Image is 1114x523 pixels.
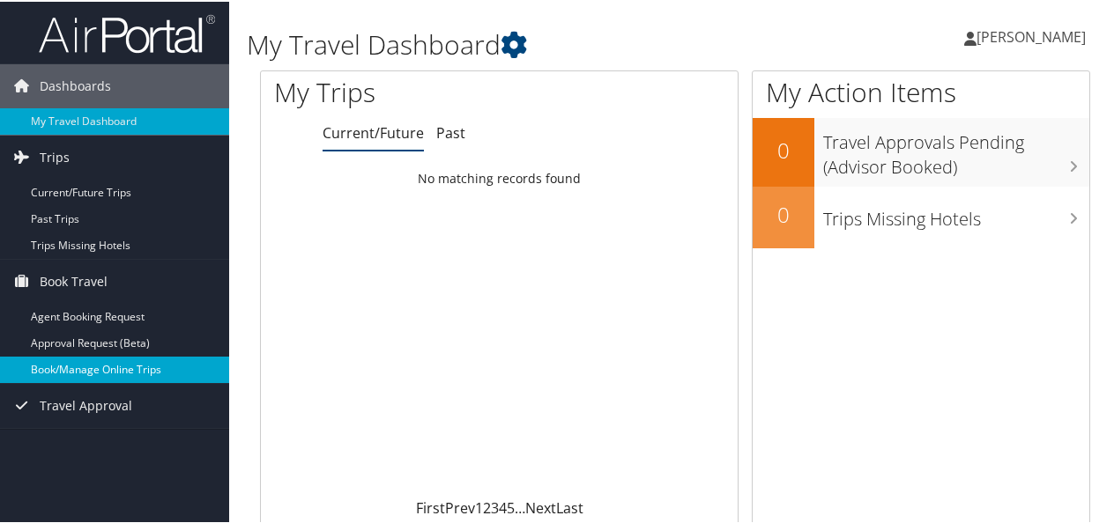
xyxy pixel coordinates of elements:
a: Prev [445,497,475,516]
a: First [416,497,445,516]
td: No matching records found [261,161,738,193]
a: 5 [507,497,515,516]
span: Trips [40,134,70,178]
a: 0Trips Missing Hotels [753,185,1089,247]
a: Next [525,497,556,516]
a: [PERSON_NAME] [964,9,1103,62]
a: Past [436,122,465,141]
span: Dashboards [40,63,111,107]
a: Last [556,497,583,516]
a: 2 [483,497,491,516]
span: Book Travel [40,258,108,302]
a: 3 [491,497,499,516]
h2: 0 [753,134,814,164]
h3: Trips Missing Hotels [823,196,1089,230]
h1: My Trips [274,72,526,109]
a: 1 [475,497,483,516]
h2: 0 [753,198,814,228]
a: 0Travel Approvals Pending (Advisor Booked) [753,116,1089,184]
h3: Travel Approvals Pending (Advisor Booked) [823,120,1089,178]
span: [PERSON_NAME] [977,26,1086,45]
span: … [515,497,525,516]
img: airportal-logo.png [39,11,215,53]
a: 4 [499,497,507,516]
h1: My Travel Dashboard [247,25,818,62]
h1: My Action Items [753,72,1089,109]
span: Travel Approval [40,382,132,426]
a: Current/Future [323,122,424,141]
